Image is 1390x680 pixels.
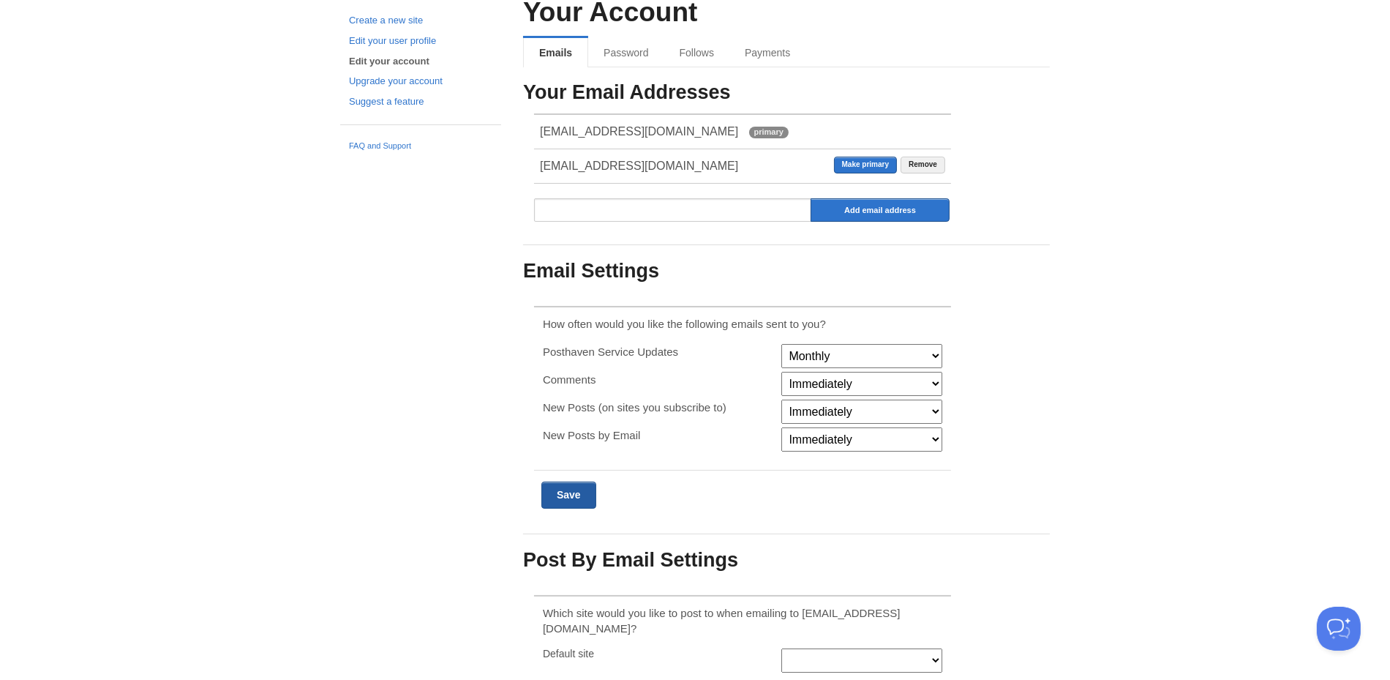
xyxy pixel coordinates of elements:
input: Add email address [811,198,950,222]
input: Save [541,482,596,509]
p: New Posts by Email [543,427,772,443]
a: Password [588,38,664,67]
a: Emails [523,38,588,67]
iframe: Help Scout Beacon - Open [1317,607,1361,651]
a: Edit your account [349,54,492,70]
p: New Posts (on sites you subscribe to) [543,400,772,415]
span: [EMAIL_ADDRESS][DOMAIN_NAME] [540,125,738,138]
a: Payments [729,38,805,67]
a: Follows [664,38,729,67]
span: [EMAIL_ADDRESS][DOMAIN_NAME] [540,160,738,172]
span: primary [749,127,789,138]
a: Create a new site [349,13,492,29]
a: Edit your user profile [349,34,492,49]
a: FAQ and Support [349,140,492,153]
a: Suggest a feature [349,94,492,110]
p: Which site would you like to post to when emailing to [EMAIL_ADDRESS][DOMAIN_NAME]? [543,605,942,636]
a: Make primary [834,157,897,173]
h3: Your Email Addresses [523,82,1050,104]
div: Default site [538,649,776,659]
h3: Post By Email Settings [523,550,1050,572]
h3: Email Settings [523,261,1050,283]
p: How often would you like the following emails sent to you? [543,316,942,332]
p: Posthaven Service Updates [543,344,772,359]
a: Upgrade your account [349,74,492,89]
p: Comments [543,372,772,387]
a: Remove [901,157,945,173]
